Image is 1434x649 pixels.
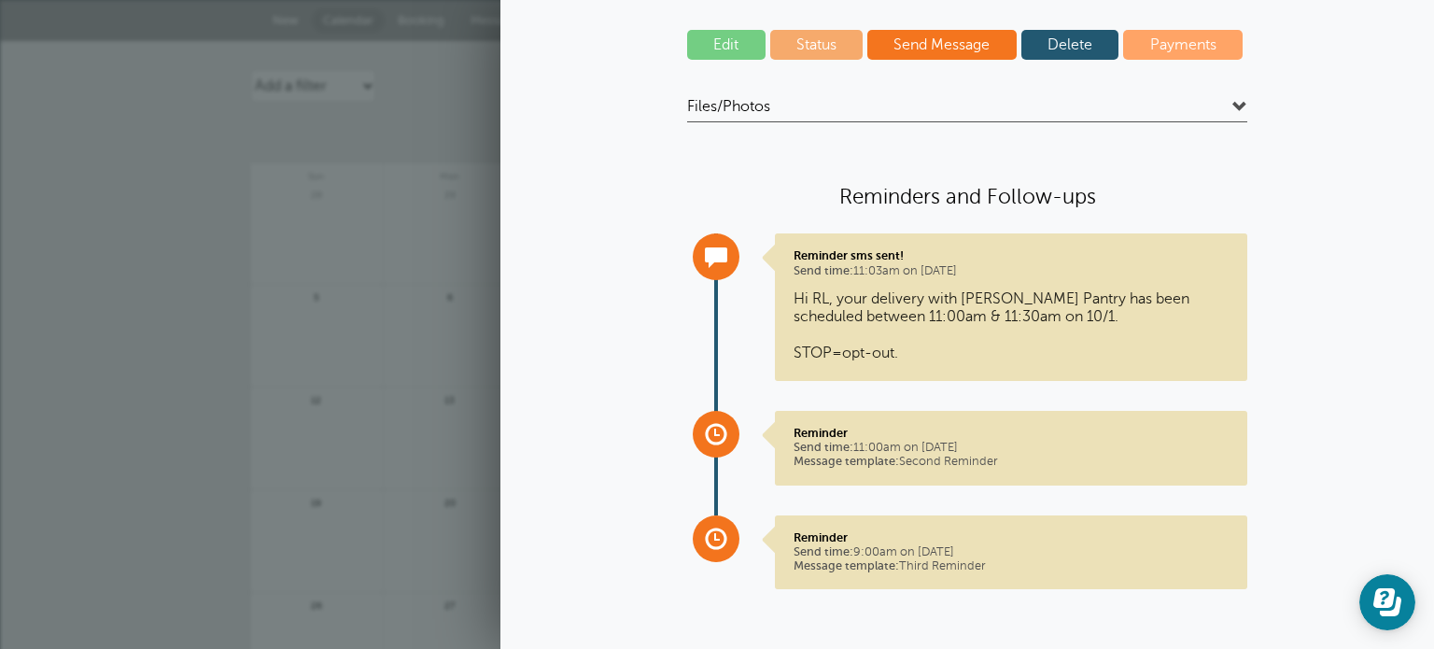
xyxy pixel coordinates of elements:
[273,13,299,27] span: New
[308,495,325,509] span: 19
[1359,574,1415,630] iframe: Resource center
[794,530,848,544] strong: Reminder
[794,248,904,262] strong: Reminder sms sent!
[308,392,325,406] span: 12
[770,30,864,60] a: Status
[794,248,1229,278] p: 11:03am on [DATE]
[794,426,1229,470] p: 11:00am on [DATE] Second Reminder
[687,97,770,116] span: Files/Photos
[442,598,458,612] span: 27
[308,598,325,612] span: 26
[867,30,1017,60] a: Send Message
[794,441,853,454] span: Send time:
[384,163,516,182] span: Mon
[308,187,325,201] span: 28
[471,13,530,27] span: Messaging
[794,530,1229,574] p: 9:00am on [DATE] Third Reminder
[794,264,853,277] span: Send time:
[398,13,444,27] span: Booking
[312,8,385,33] a: Calendar
[794,290,1229,362] p: Hi RL, your delivery with [PERSON_NAME] Pantry has been scheduled between 11:00am & 11:30am on 10...
[308,289,325,303] span: 5
[687,183,1247,210] h4: Reminders and Follow-ups
[794,455,899,468] span: Message template:
[794,545,853,558] span: Send time:
[687,30,766,60] a: Edit
[250,163,383,182] span: Sun
[442,289,458,303] span: 6
[794,426,848,440] strong: Reminder
[323,13,373,27] span: Calendar
[442,392,458,406] span: 13
[1021,30,1119,60] a: Delete
[442,187,458,201] span: 29
[1123,30,1243,60] a: Payments
[442,495,458,509] span: 20
[794,559,899,572] span: Message template:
